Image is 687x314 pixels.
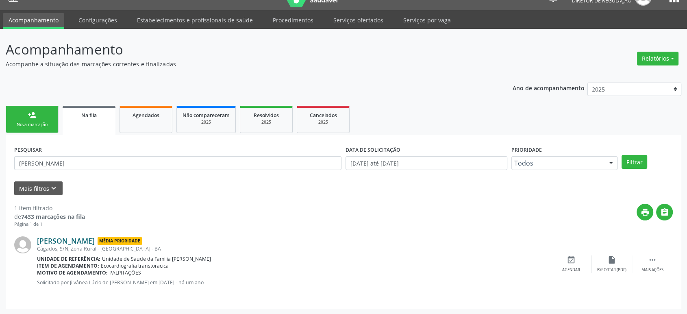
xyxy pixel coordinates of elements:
strong: 7433 marcações na fila [21,213,85,220]
label: Prioridade [511,144,542,156]
div: person_add [28,111,37,120]
div: Página 1 de 1 [14,221,85,228]
span: Todos [514,159,601,167]
button: print [637,204,653,220]
p: Acompanhe a situação das marcações correntes e finalizadas [6,60,478,68]
b: Motivo de agendamento: [37,269,108,276]
span: Na fila [81,112,97,119]
a: Serviços por vaga [398,13,457,27]
button: Relatórios [637,52,678,65]
img: img [14,236,31,253]
div: de [14,212,85,221]
label: PESQUISAR [14,144,42,156]
span: Cancelados [310,112,337,119]
a: [PERSON_NAME] [37,236,95,245]
p: Ano de acompanhamento [513,83,585,93]
a: Estabelecimentos e profissionais de saúde [131,13,259,27]
b: Unidade de referência: [37,255,100,262]
span: Não compareceram [183,112,230,119]
p: Acompanhamento [6,39,478,60]
span: Agendados [133,112,159,119]
span: Média Prioridade [98,237,142,245]
i: insert_drive_file [607,255,616,264]
span: PALPITAÇÕES [109,269,141,276]
p: Solicitado por Jilvânea Lúcio de [PERSON_NAME] em [DATE] - há um ano [37,279,551,286]
i: keyboard_arrow_down [49,184,58,193]
i:  [660,208,669,217]
div: Nova marcação [12,122,52,128]
span: Ecocardiografia transtoracica [101,262,169,269]
div: 1 item filtrado [14,204,85,212]
div: Agendar [562,267,580,273]
i:  [648,255,657,264]
div: Mais ações [641,267,663,273]
label: DATA DE SOLICITAÇÃO [346,144,400,156]
div: 2025 [246,119,287,125]
input: Selecione um intervalo [346,156,507,170]
a: Acompanhamento [3,13,64,29]
button: Mais filtroskeyboard_arrow_down [14,181,63,196]
a: Serviços ofertados [328,13,389,27]
input: Nome, CNS [14,156,341,170]
div: 2025 [183,119,230,125]
span: Unidade de Saude da Familia [PERSON_NAME] [102,255,211,262]
a: Procedimentos [267,13,319,27]
button:  [656,204,673,220]
b: Item de agendamento: [37,262,99,269]
div: Cágados, S/N, Zona Rural - [GEOGRAPHIC_DATA] - BA [37,245,551,252]
i: print [641,208,650,217]
button: Filtrar [622,155,647,169]
span: Resolvidos [254,112,279,119]
i: event_available [567,255,576,264]
div: 2025 [303,119,343,125]
a: Configurações [73,13,123,27]
div: Exportar (PDF) [597,267,626,273]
